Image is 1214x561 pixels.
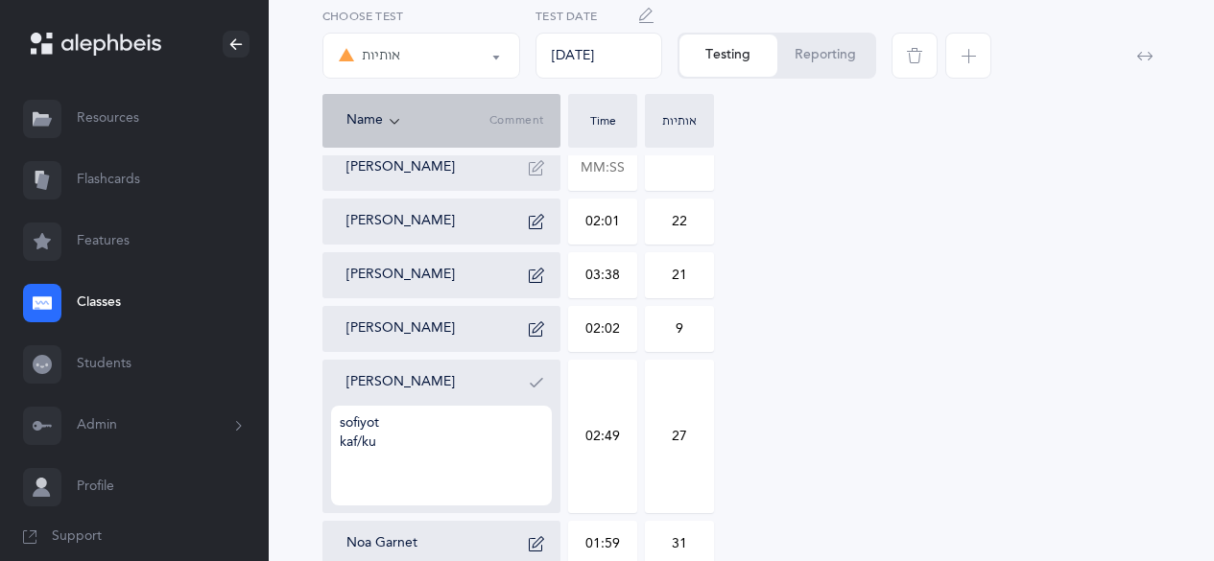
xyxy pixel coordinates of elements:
button: [PERSON_NAME] [346,319,455,339]
input: MM:SS [569,253,636,297]
iframe: Drift Widget Chat Controller [1118,465,1191,538]
div: אותיות [339,44,400,67]
span: Comment [489,113,544,129]
input: MM:SS [569,361,636,512]
button: אותיות [322,33,520,79]
label: Choose test [322,8,520,25]
div: Name [346,110,489,131]
button: [PERSON_NAME] [346,212,455,231]
button: [PERSON_NAME] [346,158,455,177]
input: MM:SS [569,307,636,351]
div: Time [573,115,632,127]
button: [PERSON_NAME] [346,373,455,392]
div: אותיות [650,115,709,127]
button: [PERSON_NAME] [346,266,455,285]
label: Test Date [536,8,662,25]
button: Reporting [777,35,874,77]
span: Support [52,527,102,547]
input: MM:SS [569,199,636,244]
button: Noa Garnet [346,534,417,553]
input: MM:SS [569,146,636,190]
div: [DATE] [536,33,662,79]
